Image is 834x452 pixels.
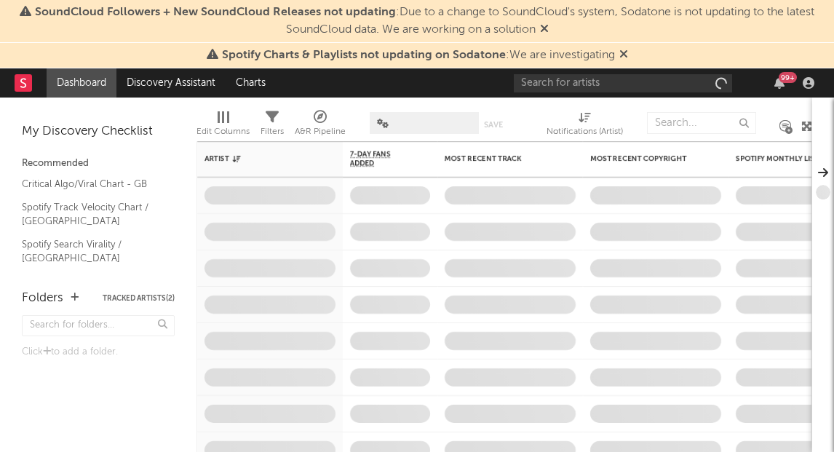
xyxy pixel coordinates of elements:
a: Spotify Track Velocity Chart / [GEOGRAPHIC_DATA] [22,199,160,229]
div: Notifications (Artist) [547,105,623,147]
span: SoundCloud Followers + New SoundCloud Releases not updating [35,7,396,18]
input: Search... [647,112,756,134]
div: Recommended [22,155,175,173]
div: Artist [204,154,314,163]
span: 7-Day Fans Added [350,150,408,167]
button: Save [484,121,503,129]
div: Edit Columns [196,123,250,140]
div: My Discovery Checklist [22,123,175,140]
div: Most Recent Track [445,154,554,163]
div: Edit Columns [196,105,250,147]
a: Critical Algo/Viral Chart - GB [22,176,160,192]
div: Notifications (Artist) [547,123,623,140]
div: 99 + [779,72,797,83]
span: Dismiss [540,24,549,36]
input: Search for artists [514,74,732,92]
span: Dismiss [619,49,628,61]
input: Search for folders... [22,315,175,336]
span: : We are investigating [222,49,615,61]
span: : Due to a change to SoundCloud's system, Sodatone is not updating to the latest SoundCloud data.... [35,7,814,36]
a: Discovery Assistant [116,68,226,98]
div: Folders [22,290,63,307]
a: Spotify Search Virality / [GEOGRAPHIC_DATA] [22,237,160,266]
div: Filters [261,123,284,140]
button: Tracked Artists(2) [103,295,175,302]
div: A&R Pipeline [295,105,346,147]
a: Dashboard [47,68,116,98]
a: Charts [226,68,276,98]
div: Filters [261,105,284,147]
span: Spotify Charts & Playlists not updating on Sodatone [222,49,506,61]
div: Most Recent Copyright [590,154,699,163]
div: Click to add a folder. [22,344,175,361]
button: 99+ [774,77,785,89]
div: A&R Pipeline [295,123,346,140]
